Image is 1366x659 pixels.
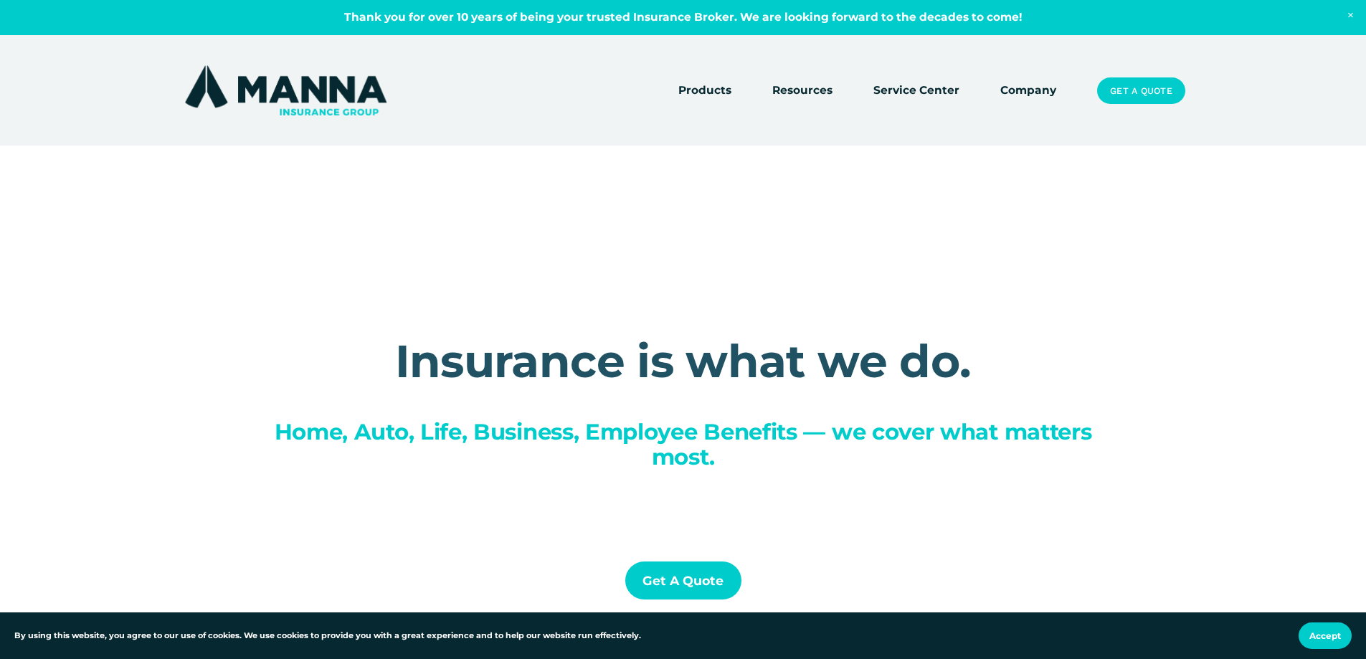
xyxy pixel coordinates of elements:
[1309,630,1341,641] span: Accept
[395,333,972,389] strong: Insurance is what we do.
[772,82,833,100] span: Resources
[14,630,641,643] p: By using this website, you agree to our use of cookies. We use cookies to provide you with a grea...
[1000,81,1056,101] a: Company
[275,418,1098,470] span: Home, Auto, Life, Business, Employee Benefits — we cover what matters most.
[181,62,390,118] img: Manna Insurance Group
[772,81,833,101] a: folder dropdown
[1299,622,1352,649] button: Accept
[678,81,731,101] a: folder dropdown
[625,561,741,599] a: Get a Quote
[873,81,959,101] a: Service Center
[678,82,731,100] span: Products
[1097,77,1185,105] a: Get a Quote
